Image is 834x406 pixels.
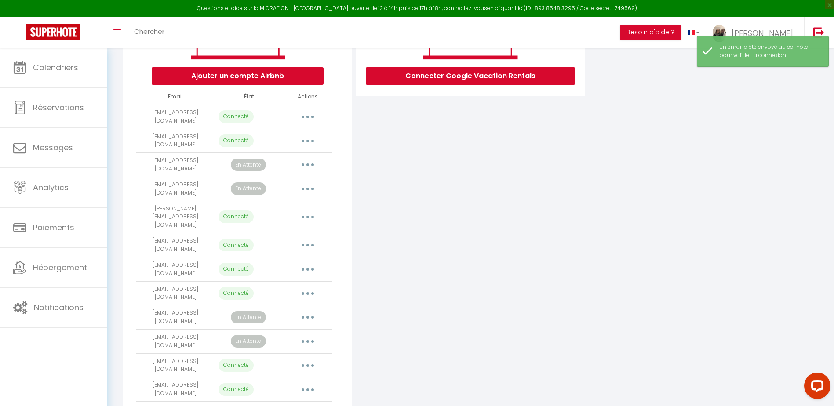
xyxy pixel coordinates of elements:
[231,159,266,171] p: En Attente
[33,262,87,273] span: Hébergement
[136,329,215,353] td: [EMAIL_ADDRESS][DOMAIN_NAME]
[136,105,215,129] td: [EMAIL_ADDRESS][DOMAIN_NAME]
[231,182,266,195] p: En Attente
[136,177,215,201] td: [EMAIL_ADDRESS][DOMAIN_NAME]
[284,89,333,105] th: Actions
[797,369,834,406] iframe: LiveChat chat widget
[719,43,819,60] div: Un email a été envoyé au co-hôte pour valider la connexion
[136,377,215,402] td: [EMAIL_ADDRESS][DOMAIN_NAME]
[33,182,69,193] span: Analytics
[33,62,78,73] span: Calendriers
[219,383,254,396] p: Connecté
[134,27,164,36] span: Chercher
[620,25,681,40] button: Besoin d'aide ?
[231,335,266,348] p: En Attente
[136,281,215,305] td: [EMAIL_ADDRESS][DOMAIN_NAME]
[713,25,726,42] img: ...
[219,134,254,147] p: Connecté
[706,17,804,48] a: ... [PERSON_NAME]
[366,67,575,85] button: Connecter Google Vacation Rentals
[215,89,284,105] th: État
[136,201,215,233] td: [PERSON_NAME][EMAIL_ADDRESS][DOMAIN_NAME]
[732,28,793,39] span: [PERSON_NAME]
[219,110,254,123] p: Connecté
[136,257,215,281] td: [EMAIL_ADDRESS][DOMAIN_NAME]
[219,210,254,223] p: Connecté
[34,302,84,313] span: Notifications
[136,153,215,177] td: [EMAIL_ADDRESS][DOMAIN_NAME]
[231,311,266,324] p: En Attente
[136,305,215,330] td: [EMAIL_ADDRESS][DOMAIN_NAME]
[219,263,254,275] p: Connecté
[813,27,824,38] img: logout
[487,4,524,12] a: en cliquant ici
[219,359,254,372] p: Connecté
[136,129,215,153] td: [EMAIL_ADDRESS][DOMAIN_NAME]
[136,233,215,257] td: [EMAIL_ADDRESS][DOMAIN_NAME]
[219,239,254,252] p: Connecté
[127,17,171,48] a: Chercher
[26,24,80,40] img: Super Booking
[152,67,324,85] button: Ajouter un compte Airbnb
[136,353,215,377] td: [EMAIL_ADDRESS][DOMAIN_NAME]
[219,287,254,300] p: Connecté
[33,142,73,153] span: Messages
[33,102,84,113] span: Réservations
[33,222,74,233] span: Paiements
[136,89,215,105] th: Email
